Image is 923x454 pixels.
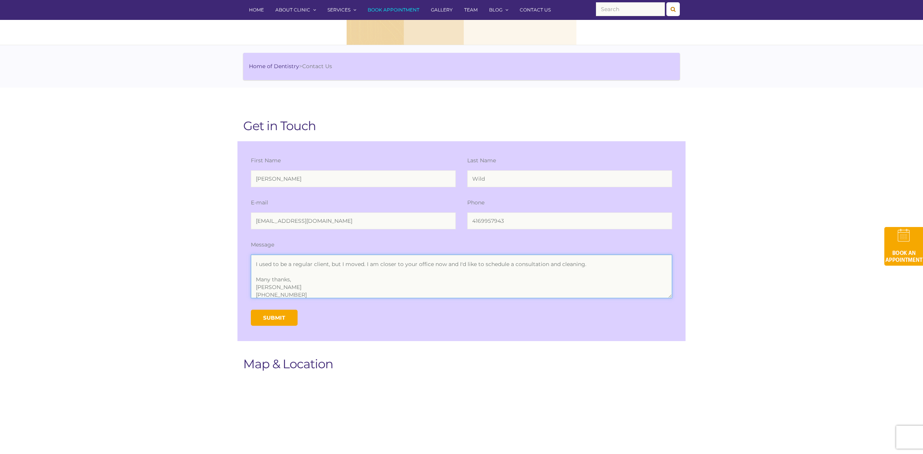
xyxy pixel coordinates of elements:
li: > [249,62,332,70]
label: Message [251,241,274,249]
img: Medspa-Banner-Virtual-Consultation-2-1.gif [347,10,576,45]
h1: Get in Touch [243,118,680,134]
label: Phone [467,199,484,207]
input: Submit [251,310,298,326]
a: Home of Dentistry [249,63,299,70]
img: book-an-appointment-hod-gld.png [884,227,923,266]
h1: Map & Location [243,356,680,372]
span: Contact Us [302,63,332,70]
label: Last Name [467,157,496,165]
label: First Name [251,157,281,165]
input: Search [596,2,665,16]
label: E-mail [251,199,268,207]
